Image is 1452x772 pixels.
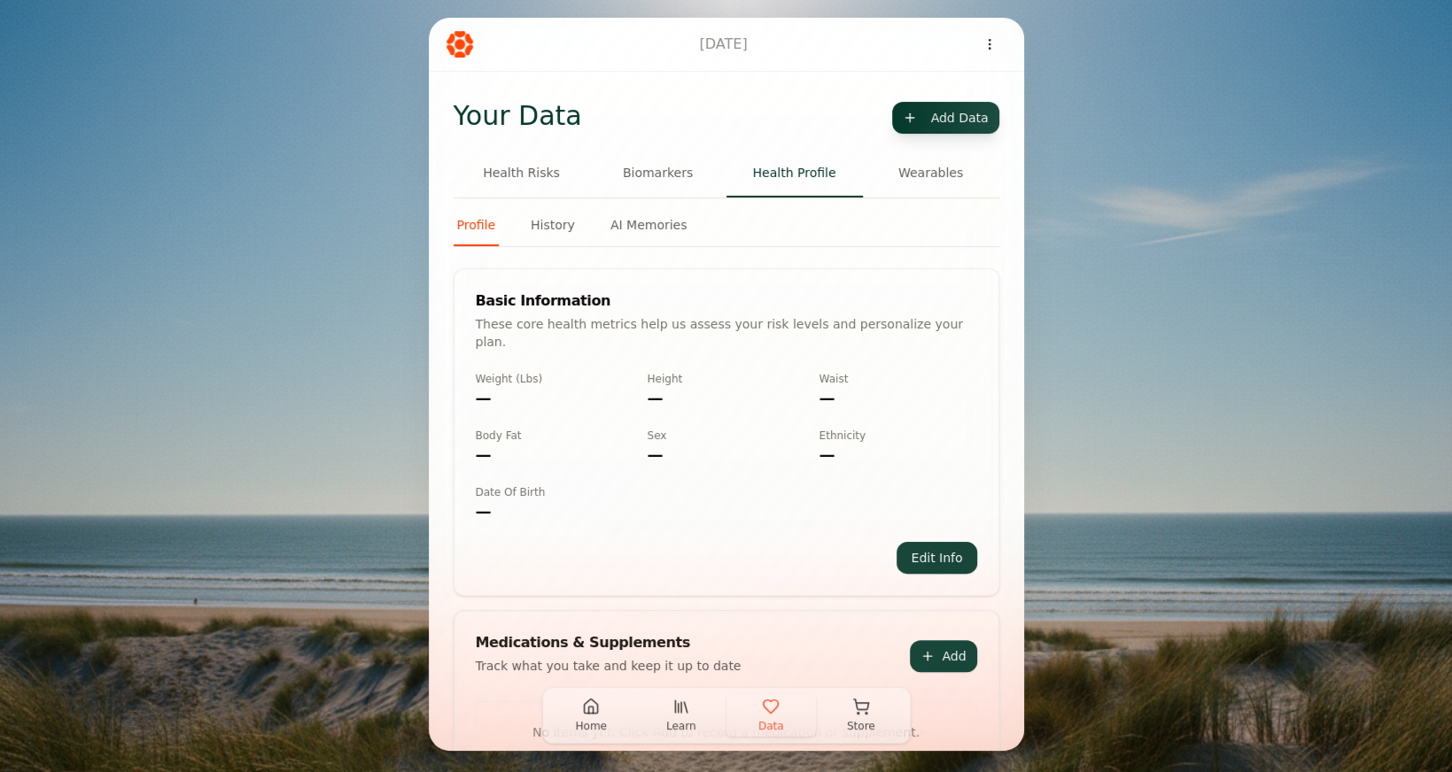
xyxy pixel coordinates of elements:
[607,212,691,246] button: AI Memories
[454,212,500,246] button: Profile
[897,542,976,574] button: Edit Info
[648,386,805,411] div: —
[476,386,633,411] div: —
[847,719,875,733] span: Store
[476,701,977,763] div: No items yet. Click Add to record a medication or supplement.
[476,428,633,443] div: Body Fat
[576,719,607,733] span: Home
[446,31,473,57] img: Everlast Logo
[726,150,863,197] button: Health Profile
[648,428,805,443] div: Sex
[863,150,999,197] button: Wearables
[527,212,578,246] button: History
[590,150,726,197] button: Biomarkers
[758,719,784,733] span: Data
[476,657,742,675] div: Track what you take and keep it up to date
[648,372,805,386] div: Height
[648,443,805,467] div: —
[454,100,582,132] h1: Your Data
[910,640,976,672] button: Add
[892,102,999,134] button: Add Data
[476,499,633,524] div: —
[819,428,977,443] div: Ethnicity
[476,443,633,467] div: —
[476,372,633,386] div: Weight (lbs)
[819,386,977,411] div: —
[476,315,977,351] div: These core health metrics help us assess your risk levels and personalize your plan.
[819,443,977,467] div: —
[666,719,696,733] span: Learn
[699,34,747,55] h1: [DATE]
[454,150,590,197] button: Health Risks
[819,372,977,386] div: Waist
[476,290,977,312] div: Basic Information
[476,632,742,653] div: Medications & Supplements
[476,485,633,499] div: Date of Birth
